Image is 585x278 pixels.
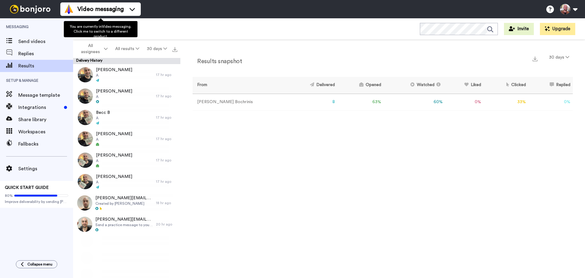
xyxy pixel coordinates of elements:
img: 5750d2bd-fbbc-4f33-b546-d5151fad1ea2-thumb.jpg [77,217,92,232]
span: Share library [18,116,73,123]
th: Liked [445,77,484,94]
span: Message template [18,92,73,99]
button: Export a summary of each team member’s results that match this filter now. [531,54,539,63]
td: 0 % [445,94,484,110]
div: 17 hr ago [156,179,177,184]
img: export.svg [533,56,537,61]
th: Clicked [484,77,528,94]
div: 17 hr ago [156,158,177,163]
button: All assignees [74,40,112,57]
img: 0a9effa5-19cd-457b-8d9c-8b1f7f548c6d-thumb.jpg [78,131,93,146]
button: 30 days [143,43,171,54]
button: All results [112,43,143,54]
h2: Results snapshot [193,58,242,65]
div: 17 hr ago [156,136,177,141]
div: 18 hr ago [156,200,177,205]
img: 70d5bdd3-5e79-4de7-b827-561892218174-thumb.jpg [78,110,93,125]
img: 8457c49f-55c6-4799-b043-4ca204efa0fc-thumb.jpg [77,195,92,211]
span: Replies [18,50,73,57]
span: 80% [5,193,13,198]
a: [PERSON_NAME]A17 hr ago [73,150,180,171]
td: 60 % [384,94,445,110]
span: A [96,180,132,185]
span: Created by [PERSON_NAME] [95,201,153,206]
span: [PERSON_NAME][EMAIL_ADDRESS][DOMAIN_NAME] [95,216,153,222]
span: [PERSON_NAME] [96,131,132,137]
th: Opened [337,77,384,94]
span: [PERSON_NAME] [96,174,132,180]
span: [PERSON_NAME] [96,88,132,94]
div: 17 hr ago [156,115,177,120]
img: 94e8ff28-1820-416d-a08e-61ac139a74eb-thumb.jpg [78,153,93,168]
span: A [96,94,132,99]
span: All assignees [78,43,103,55]
button: 30 days [545,52,573,63]
span: [PERSON_NAME] [96,67,132,73]
a: [PERSON_NAME]A17 hr ago [73,171,180,192]
span: A [96,73,132,78]
td: 0 % [528,94,573,110]
div: 17 hr ago [156,72,177,77]
button: Invite [504,23,534,35]
td: 33 % [484,94,528,110]
a: [PERSON_NAME]A17 hr ago [73,85,180,107]
span: Improve deliverability by sending [PERSON_NAME]’s from your own email [5,199,68,204]
span: A [96,137,132,142]
span: Integrations [18,104,62,111]
span: Settings [18,165,73,172]
img: 95cde9aa-b098-4f65-a62d-9294c9718c17-thumb.jpg [78,67,93,82]
th: Watched [384,77,445,94]
span: A [96,116,110,121]
td: 63 % [337,94,384,110]
span: You are currently in Video messaging . Click me to switch to a different product. [70,25,131,38]
div: 20 hr ago [156,222,177,227]
button: Collapse menu [16,260,57,268]
div: Delivery History [73,58,180,64]
td: [PERSON_NAME] Bochrinis [193,94,287,110]
a: [PERSON_NAME]A17 hr ago [73,128,180,150]
span: Video messaging [77,5,124,13]
button: Upgrade [540,23,575,35]
a: [PERSON_NAME][EMAIL_ADDRESS][DOMAIN_NAME]Send a practice message to yourself20 hr ago [73,214,180,235]
img: vm-color.svg [64,4,74,14]
div: 17 hr ago [156,94,177,99]
td: 8 [287,94,338,110]
a: Becc BA17 hr ago [73,107,180,128]
img: f174454c-2534-49a1-97cb-12d137d4ac7b-thumb.jpg [78,174,93,189]
span: Send a practice message to yourself [95,222,153,227]
span: Collapse menu [27,262,52,267]
a: [PERSON_NAME][EMAIL_ADDRESS][DOMAIN_NAME]Created by [PERSON_NAME]18 hr ago [73,192,180,214]
button: Export all results that match these filters now. [171,44,179,53]
span: Send videos [18,38,73,45]
span: Becc B [96,110,110,116]
th: Delivered [287,77,338,94]
th: Replied [528,77,573,94]
span: Workspaces [18,128,73,135]
th: From [193,77,287,94]
a: [PERSON_NAME]A17 hr ago [73,64,180,85]
span: QUICK START GUIDE [5,186,49,190]
img: 244013c5-617a-459e-a90b-74682808560c-thumb.jpg [78,88,93,104]
span: Results [18,62,73,70]
span: Fallbacks [18,140,73,148]
span: A [96,158,132,163]
img: export.svg [172,47,177,52]
span: [PERSON_NAME] [96,152,132,158]
img: bj-logo-header-white.svg [7,5,53,13]
span: [PERSON_NAME][EMAIL_ADDRESS][DOMAIN_NAME] [95,195,153,201]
